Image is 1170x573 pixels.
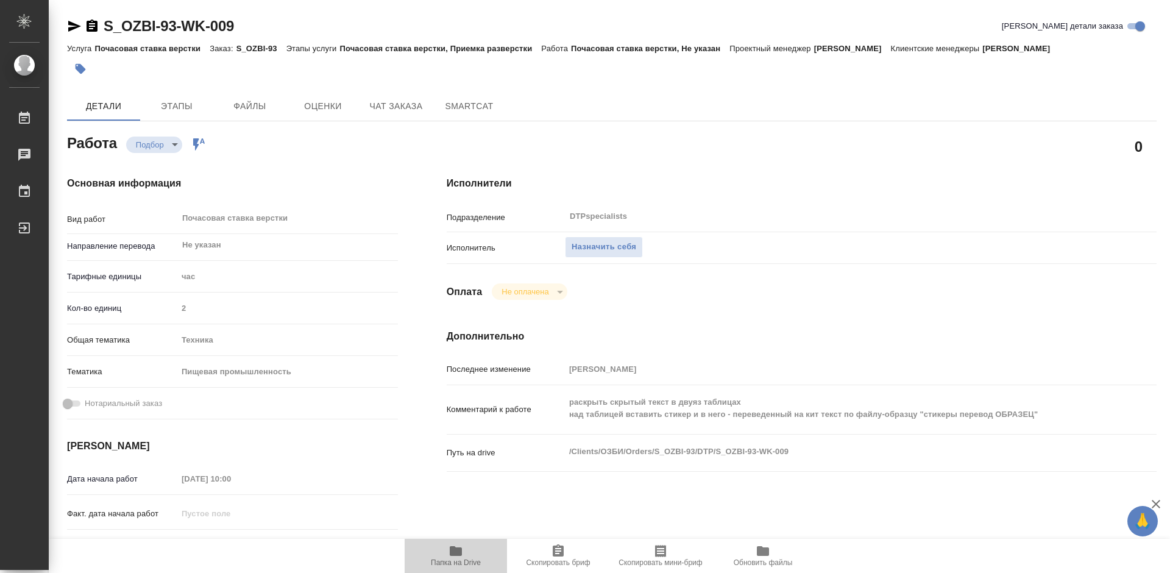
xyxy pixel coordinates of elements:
[94,44,210,53] p: Почасовая ставка верстки
[177,505,284,522] input: Пустое поле
[67,131,117,153] h2: Работа
[67,439,398,454] h4: [PERSON_NAME]
[431,558,481,567] span: Папка на Drive
[712,539,814,573] button: Обновить файлы
[1132,508,1153,534] span: 🙏
[1002,20,1123,32] span: [PERSON_NAME] детали заказа
[565,392,1097,425] textarea: раскрыть скрытый текст в двуяз таблицах над таблицей вставить стикер и в него - переведенный на к...
[609,539,712,573] button: Скопировать мини-бриф
[210,44,236,53] p: Заказ:
[447,363,565,375] p: Последнее изменение
[177,266,398,287] div: час
[294,99,352,114] span: Оценки
[891,44,983,53] p: Клиентские менеджеры
[126,137,182,153] div: Подбор
[565,360,1097,378] input: Пустое поле
[447,285,483,299] h4: Оплата
[67,19,82,34] button: Скопировать ссылку для ЯМессенджера
[67,508,177,520] p: Факт. дата начала работ
[541,44,571,53] p: Работа
[447,242,565,254] p: Исполнитель
[67,240,177,252] p: Направление перевода
[67,334,177,346] p: Общая тематика
[440,99,498,114] span: SmartCat
[498,286,552,297] button: Не оплачена
[339,44,541,53] p: Почасовая ставка верстки, Приемка разверстки
[74,99,133,114] span: Детали
[367,99,425,114] span: Чат заказа
[177,536,284,554] input: Пустое поле
[177,299,398,317] input: Пустое поле
[572,240,636,254] span: Назначить себя
[147,99,206,114] span: Этапы
[67,55,94,82] button: Добавить тэг
[734,558,793,567] span: Обновить файлы
[67,366,177,378] p: Тематика
[221,99,279,114] span: Файлы
[67,176,398,191] h4: Основная информация
[236,44,286,53] p: S_OZBI-93
[447,329,1157,344] h4: Дополнительно
[104,18,234,34] a: S_OZBI-93-WK-009
[565,441,1097,462] textarea: /Clients/ОЗБИ/Orders/S_OZBI-93/DTP/S_OZBI-93-WK-009
[526,558,590,567] span: Скопировать бриф
[405,539,507,573] button: Папка на Drive
[447,404,565,416] p: Комментарий к работе
[132,140,168,150] button: Подбор
[571,44,729,53] p: Почасовая ставка верстки, Не указан
[177,361,398,382] div: Пищевая промышленность
[1127,506,1158,536] button: 🙏
[447,447,565,459] p: Путь на drive
[67,44,94,53] p: Услуга
[286,44,340,53] p: Этапы услуги
[447,212,565,224] p: Подразделение
[85,397,162,410] span: Нотариальный заказ
[1135,136,1143,157] h2: 0
[67,473,177,485] p: Дата начала работ
[67,213,177,226] p: Вид работ
[814,44,891,53] p: [PERSON_NAME]
[982,44,1059,53] p: [PERSON_NAME]
[507,539,609,573] button: Скопировать бриф
[67,302,177,315] p: Кол-во единиц
[729,44,814,53] p: Проектный менеджер
[447,176,1157,191] h4: Исполнители
[177,330,398,351] div: Техника
[177,470,284,488] input: Пустое поле
[67,271,177,283] p: Тарифные единицы
[85,19,99,34] button: Скопировать ссылку
[492,283,567,300] div: Подбор
[565,237,643,258] button: Назначить себя
[619,558,702,567] span: Скопировать мини-бриф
